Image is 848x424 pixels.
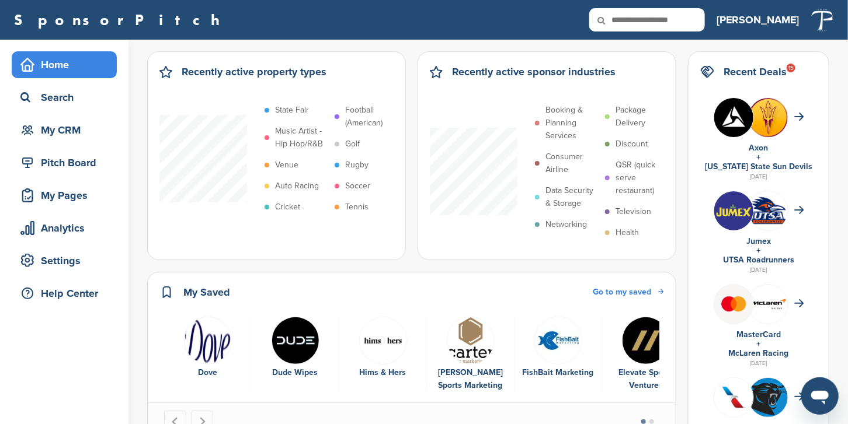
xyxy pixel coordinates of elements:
[275,159,298,171] p: Venue
[717,12,799,28] h3: [PERSON_NAME]
[801,377,839,415] iframe: Button to launch messaging window
[12,215,117,241] a: Analytics
[18,120,117,141] div: My CRM
[170,366,245,379] div: Dove
[345,180,370,192] p: Soccer
[616,226,639,239] p: Health
[12,247,117,274] a: Settings
[545,150,599,176] p: Consumer Airline
[545,218,587,231] p: Networking
[787,64,795,72] div: 15
[18,185,117,206] div: My Pages
[275,125,329,150] p: Music Artist - Hip Hop/R&B
[616,138,648,150] p: Discount
[182,64,326,80] h2: Recently active property types
[12,280,117,307] a: Help Center
[641,419,646,424] button: Go to page 1
[608,366,684,392] div: Elevate Sports Ventures
[757,152,761,162] a: +
[545,104,599,142] p: Booking & Planning Services
[593,287,651,297] span: Go to my saved
[345,159,369,171] p: Rugby
[345,366,420,379] div: Hims & Hers
[14,12,227,27] a: SponsorPitch
[700,171,817,182] div: [DATE]
[275,201,300,213] p: Cricket
[18,250,117,271] div: Settings
[749,143,769,153] a: Axon
[616,205,651,218] p: Television
[183,284,230,300] h2: My Saved
[339,317,427,393] div: 3 of 6
[345,104,399,129] p: Football (American)
[749,195,788,226] img: Open uri20141112 64162 1eu47ya?1415809040
[12,51,117,78] a: Home
[714,191,753,230] img: Jumex logo svg vector 2
[602,317,690,393] div: 6 of 6
[622,317,670,365] img: Elevate
[700,358,817,369] div: [DATE]
[272,317,319,365] img: Gcfarpgv 400x400
[749,378,788,417] img: Fxfzactq 400x400
[184,317,232,365] img: Data
[275,180,319,192] p: Auto Racing
[714,285,753,324] img: Mastercard logo
[593,286,664,299] a: Go to my saved
[18,87,117,108] div: Search
[724,64,787,80] h2: Recent Deals
[520,366,596,379] div: FishBait Marketing
[717,7,799,33] a: [PERSON_NAME]
[170,317,245,380] a: Data Dove
[12,84,117,111] a: Search
[275,104,309,117] p: State Fair
[12,182,117,209] a: My Pages
[520,317,596,380] a: 10593127 754048017986828 4755804612661248716 n FishBait Marketing
[705,162,812,171] a: [US_STATE] State Sun Devils
[616,104,669,129] p: Package Delivery
[746,236,771,246] a: Jumex
[18,54,117,75] div: Home
[345,138,360,150] p: Golf
[258,366,333,379] div: Dude Wipes
[12,117,117,143] a: My CRM
[700,265,817,275] div: [DATE]
[545,184,599,210] p: Data Security & Storage
[12,149,117,176] a: Pitch Board
[757,246,761,255] a: +
[359,317,407,365] img: Hh
[433,366,508,392] div: [PERSON_NAME] Sports Marketing
[736,330,781,339] a: MasterCard
[723,255,794,265] a: UTSA Roadrunners
[714,378,753,417] img: Q4ahkxz8 400x400
[515,317,602,393] div: 5 of 6
[616,159,669,197] p: QSR (quick serve restaurant)
[433,317,508,393] a: Csm logo stacked [PERSON_NAME] Sports Marketing
[18,218,117,239] div: Analytics
[447,317,495,365] img: Csm logo stacked
[757,339,761,349] a: +
[649,419,654,424] button: Go to page 2
[749,285,788,324] img: Mclaren racing logo
[714,98,753,137] img: Scboarel 400x400
[729,348,789,358] a: McLaren Racing
[258,317,333,380] a: Gcfarpgv 400x400 Dude Wipes
[345,201,369,213] p: Tennis
[18,283,117,304] div: Help Center
[749,98,788,137] img: Nag8r1eo 400x400
[452,64,616,80] h2: Recently active sponsor industries
[18,152,117,173] div: Pitch Board
[252,317,339,393] div: 2 of 6
[811,8,834,33] img: Tp white on transparent
[534,317,582,365] img: 10593127 754048017986828 4755804612661248716 n
[164,317,252,393] div: 1 of 6
[427,317,515,393] div: 4 of 6
[345,317,420,380] a: Hh Hims & Hers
